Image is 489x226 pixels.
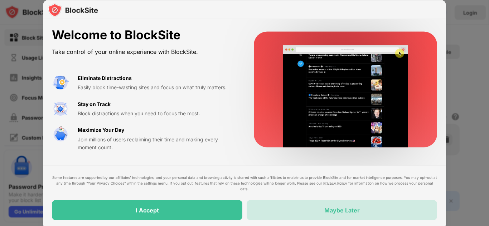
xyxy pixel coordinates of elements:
[78,74,132,82] div: Eliminate Distractions
[78,126,124,134] div: Maximize Your Day
[323,181,347,185] a: Privacy Policy
[52,174,437,191] div: Some features are supported by our affiliates’ technologies, and your personal data and browsing ...
[52,74,69,91] img: value-avoid-distractions.svg
[52,28,237,42] div: Welcome to BlockSite
[78,135,237,151] div: Join millions of users reclaiming their time and making every moment count.
[324,206,360,214] div: Maybe Later
[78,84,237,91] div: Easily block time-wasting sites and focus on what truly matters.
[52,126,69,143] img: value-safe-time.svg
[48,3,98,17] img: logo-blocksite.svg
[52,100,69,117] img: value-focus.svg
[136,206,159,214] div: I Accept
[78,100,111,108] div: Stay on Track
[52,46,237,57] div: Take control of your online experience with BlockSite.
[78,109,237,117] div: Block distractions when you need to focus the most.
